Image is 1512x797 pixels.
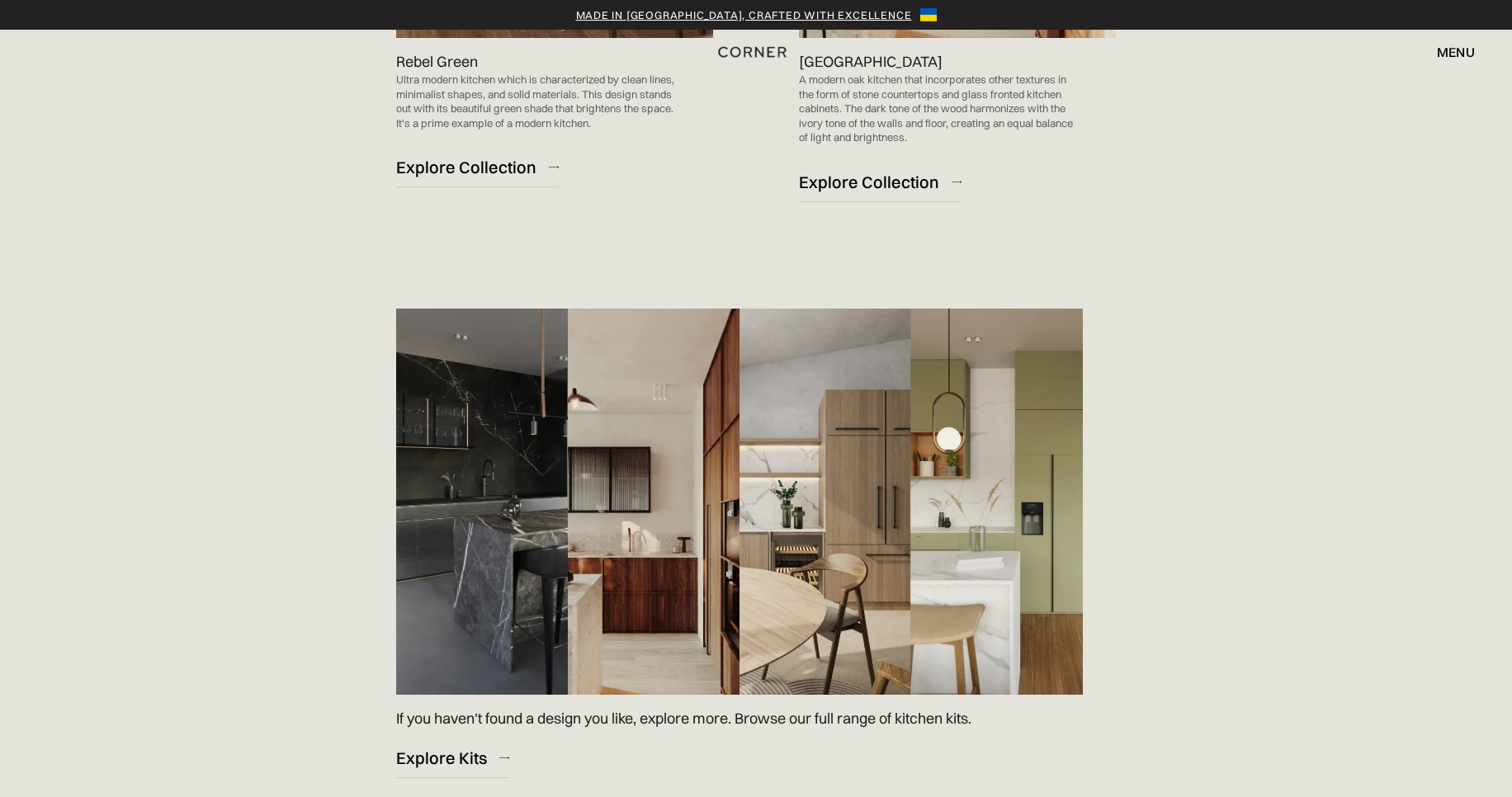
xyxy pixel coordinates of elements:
a: Explore Collection [396,147,559,187]
p: A modern oak kitchen that incorporates other textures in the form of stone countertops and glass ... [799,73,1083,145]
div: menu [1420,38,1475,66]
p: Ultra modern kitchen which is characterized by clean lines, minimalist shapes, and solid material... [396,73,680,130]
a: home [697,41,816,63]
div: Explore Kits [396,747,487,769]
div: Explore Collection [396,156,536,178]
div: menu [1437,45,1475,59]
a: Explore Kits [396,738,509,778]
div: Explore Collection [799,171,939,193]
p: If you haven't found a design you like, explore more. Browse our full range of kitchen kits. [396,707,971,729]
a: Made in [GEOGRAPHIC_DATA], crafted with excellence [576,7,912,23]
a: Explore Collection [799,162,962,202]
